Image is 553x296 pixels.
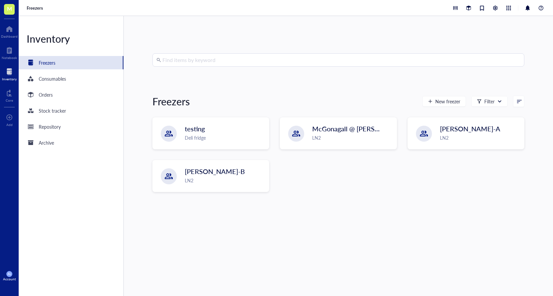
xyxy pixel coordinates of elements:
div: Deli fridge [185,134,265,141]
span: McGonagall @ [PERSON_NAME] [312,124,410,133]
a: Orders [19,88,123,101]
div: Consumables [39,75,66,82]
span: New freezer [435,99,460,104]
button: New freezer [422,96,466,107]
div: LN2 [185,177,265,184]
div: Dashboard [1,34,18,38]
a: Repository [19,120,123,133]
div: Freezers [152,95,190,108]
span: M [7,4,12,13]
a: Stock tracker [19,104,123,117]
a: Inventory [2,66,17,81]
a: Core [6,88,13,102]
a: Freezers [27,5,44,11]
div: Orders [39,91,53,98]
div: Notebook [2,56,17,60]
div: Add [6,123,13,127]
div: LN2 [312,134,392,141]
div: Account [3,277,16,281]
a: Archive [19,136,123,149]
div: Repository [39,123,61,130]
div: Core [6,98,13,102]
div: Filter [484,98,495,105]
div: Archive [39,139,54,146]
div: Freezers [39,59,55,66]
a: Dashboard [1,24,18,38]
div: Inventory [19,32,123,45]
a: Consumables [19,72,123,85]
a: Notebook [2,45,17,60]
div: Stock tracker [39,107,66,114]
span: [PERSON_NAME]-B [185,167,245,176]
div: Inventory [2,77,17,81]
span: [PERSON_NAME]-A [440,124,500,133]
span: testing [185,124,205,133]
a: Freezers [19,56,123,69]
div: LN2 [440,134,520,141]
span: AL [8,272,11,276]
